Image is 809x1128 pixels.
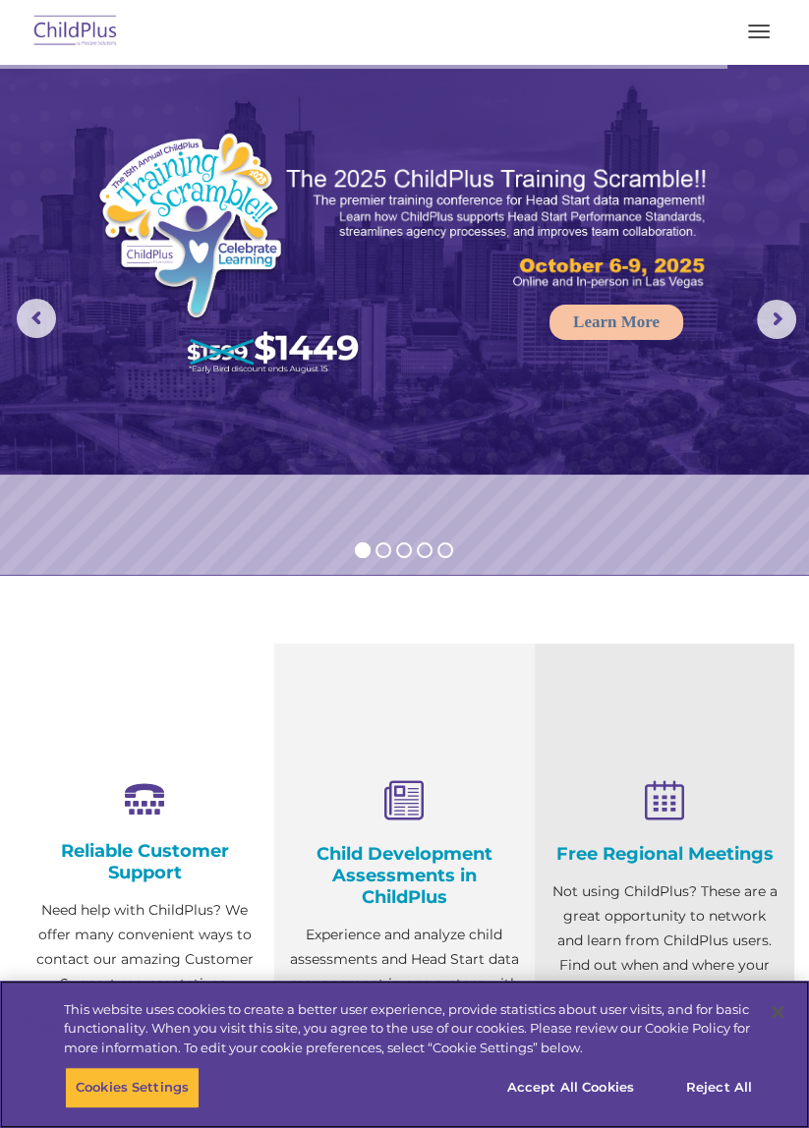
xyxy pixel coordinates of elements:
[289,843,519,908] h4: Child Development Assessments in ChildPlus
[65,1067,200,1108] button: Cookies Settings
[29,840,260,883] h4: Reliable Customer Support
[549,305,683,340] a: Learn More
[64,1000,753,1058] div: This website uses cookies to create a better user experience, provide statistics about user visit...
[549,843,780,865] h4: Free Regional Meetings
[29,898,260,1070] p: Need help with ChildPlus? We offer many convenient ways to contact our amazing Customer Support r...
[658,1067,780,1108] button: Reject All
[496,1067,645,1108] button: Accept All Cookies
[549,879,780,1002] p: Not using ChildPlus? These are a great opportunity to network and learn from ChildPlus users. Fin...
[29,9,122,55] img: ChildPlus by Procare Solutions
[756,990,799,1034] button: Close
[289,923,519,1070] p: Experience and analyze child assessments and Head Start data management in one system with zero c...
